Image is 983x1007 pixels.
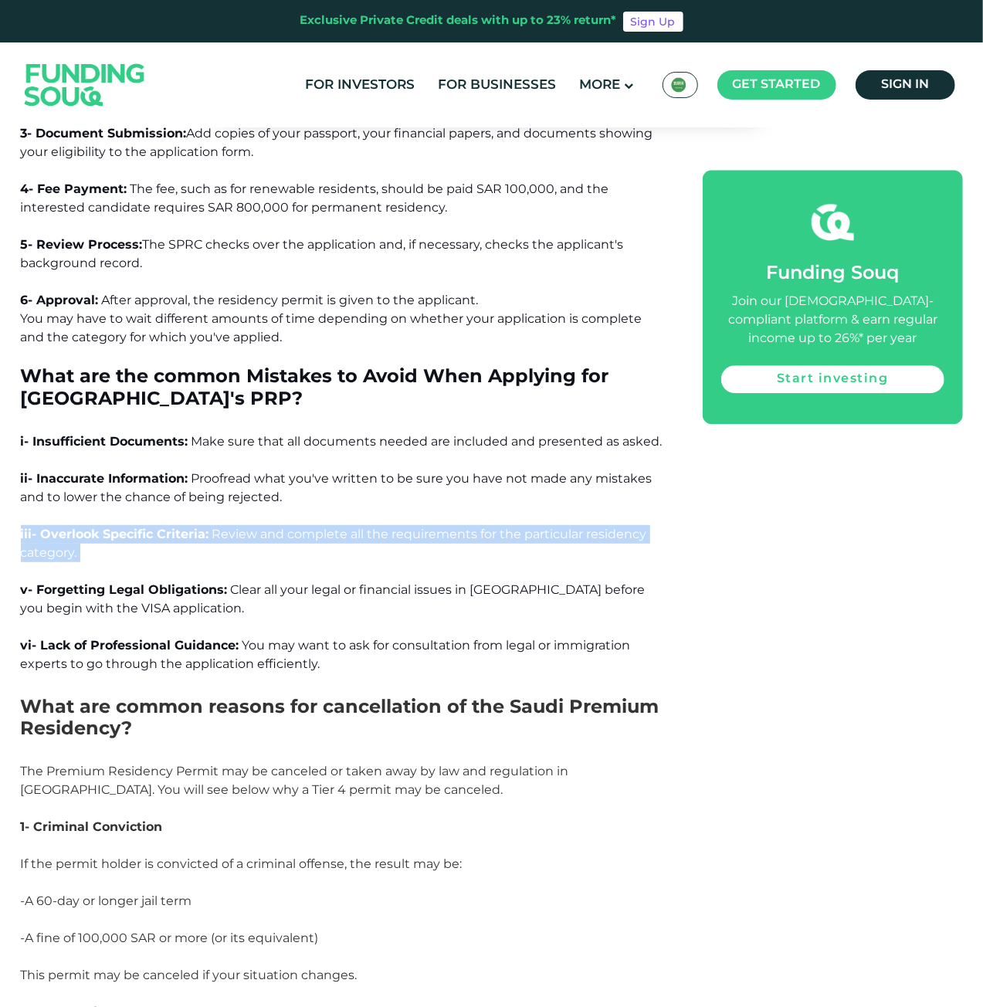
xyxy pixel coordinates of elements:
span: You may have to wait different amounts of time depending on whether your application is complete ... [21,311,642,344]
span: ii- Inaccurate Information: [21,471,188,486]
span: Clear all your legal or financial issues in [GEOGRAPHIC_DATA] before you begin with the VISA appl... [21,582,646,615]
a: Sign in [856,70,955,100]
span: What are the common Mistakes to Avoid When Applying for [GEOGRAPHIC_DATA]'s PRP? [21,364,609,409]
img: fsicon [812,201,854,243]
span: Make sure that all documents needed are included and presented as asked. [192,434,663,449]
a: For Businesses [435,73,561,98]
span: iii- Overlook Specific Criteria: [21,527,209,541]
span: 5- Review Process: [21,237,143,252]
span: v- Forgetting Legal Obligations: [21,582,228,597]
span: This permit may be canceled if your situation changes. [21,968,358,982]
span: The SPRC checks over the application and, if necessary, checks the applicant's background record. [21,237,624,270]
span: More [580,79,621,92]
span: 3- Document Submission: [21,126,187,141]
span: If the permit holder is convicted of a criminal offense, the result may be: [21,856,463,871]
span: Review and complete all the requirements for the particular residency category. [21,527,647,560]
img: SA Flag [671,77,686,93]
span: i- Insufficient Documents: [21,434,188,449]
span: The fee, such as for renewable residents, should be paid SAR 100,000, and the interested candidat... [21,181,609,215]
span: The Premium Residency Permit may be canceled or taken away by law and regulation in [GEOGRAPHIC_D... [21,764,569,797]
span: 4- Fee Payment: [21,181,127,196]
span: After approval, the residency permit is given to the applicant. [102,293,479,307]
a: Start investing [721,365,944,393]
strong: 1- Criminal Conviction [21,819,163,834]
div: Exclusive Private Credit deals with up to 23% return* [300,12,617,30]
span: What are common reasons for cancellation of the Saudi Premium Residency? [21,695,659,740]
span: You may want to ask for consultation from legal or immigration experts to go through the applicat... [21,638,631,671]
div: Join our [DEMOGRAPHIC_DATA]-compliant platform & earn regular income up to 26%* per year [721,293,944,348]
a: Sign Up [623,12,683,32]
a: For Investors [302,73,419,98]
span: - [21,893,25,908]
img: Logo [9,46,161,124]
span: A fine of 100,000 SAR or more (or its equivalent) [21,931,319,945]
span: Funding Souq [766,265,899,283]
span: 6- Approval: [21,293,99,307]
span: Get started [733,79,821,90]
span: - [21,931,25,945]
span: Sign in [881,79,929,90]
span: vi- Lack of Professional Guidance: [21,638,239,653]
span: Proofread what you've written to be sure you have not made any mistakes and to lower the chance o... [21,471,653,504]
span: A 60-day or longer jail term [21,893,192,908]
